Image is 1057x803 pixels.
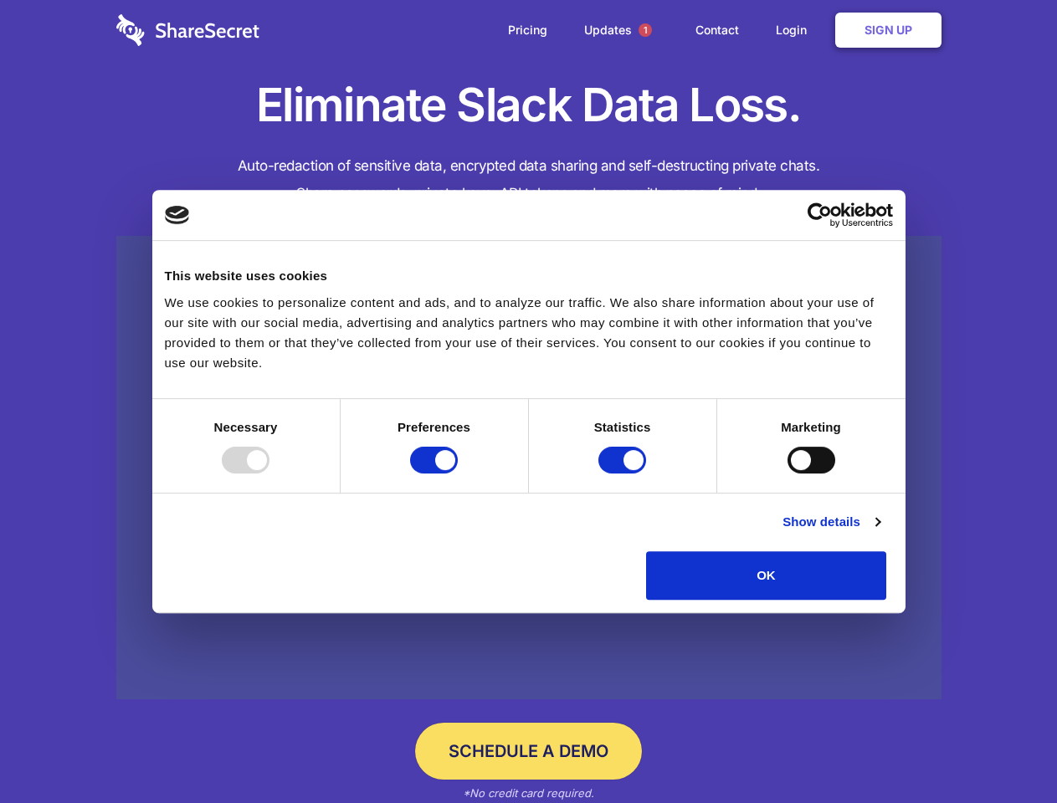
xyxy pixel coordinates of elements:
div: We use cookies to personalize content and ads, and to analyze our traffic. We also share informat... [165,293,893,373]
strong: Necessary [214,420,278,434]
span: 1 [639,23,652,37]
h1: Eliminate Slack Data Loss. [116,75,942,136]
strong: Preferences [398,420,470,434]
div: This website uses cookies [165,266,893,286]
em: *No credit card required. [463,786,594,800]
img: logo [165,206,190,224]
img: logo-wordmark-white-trans-d4663122ce5f474addd5e946df7df03e33cb6a1c49d2221995e7729f52c070b2.svg [116,14,259,46]
a: Schedule a Demo [415,723,642,780]
a: Wistia video thumbnail [116,236,942,700]
a: Pricing [491,4,564,56]
a: Sign Up [835,13,942,48]
h4: Auto-redaction of sensitive data, encrypted data sharing and self-destructing private chats. Shar... [116,152,942,207]
strong: Marketing [781,420,841,434]
a: Show details [782,512,880,532]
a: Usercentrics Cookiebot - opens in a new window [747,202,893,228]
a: Login [759,4,832,56]
a: Contact [679,4,756,56]
strong: Statistics [594,420,651,434]
button: OK [646,551,886,600]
